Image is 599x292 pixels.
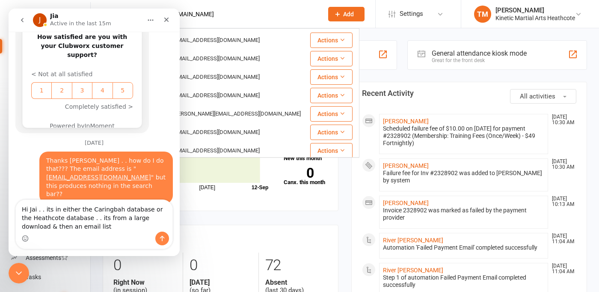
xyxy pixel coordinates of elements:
[328,7,365,21] button: Add
[383,200,429,206] a: [PERSON_NAME]
[383,170,544,184] div: Failure fee for Inv #2328902 was added to [PERSON_NAME] by system
[44,77,62,86] span: 2
[432,57,527,63] div: Great for the front desk
[23,74,43,90] button: 1
[170,34,262,47] div: [EMAIL_ADDRESS][DOMAIN_NAME]
[383,207,544,221] div: Invoice 2328902 was marked as failed by the payment provider
[520,92,555,100] span: All activities
[105,77,123,86] span: 5
[150,3,166,19] div: Close
[170,71,262,83] div: [EMAIL_ADDRESS][DOMAIN_NAME]
[310,106,353,122] button: Actions
[11,268,90,287] a: Tasks
[7,12,164,131] div: Toby says…
[23,24,125,51] h2: How satisfied are you with your Clubworx customer support?
[76,114,106,121] a: InMoment
[23,94,125,103] div: Completely satisfied >
[383,274,544,289] div: Step 1 of automation Failed Payment Email completed successfully
[284,144,328,161] a: 0New this month
[310,125,353,140] button: Actions
[383,267,443,274] a: River [PERSON_NAME]
[383,162,429,169] a: [PERSON_NAME]
[474,6,491,23] div: TM
[113,278,176,286] strong: Right Now
[83,74,104,90] button: 4
[85,77,103,86] span: 4
[38,148,157,190] div: Thanks [PERSON_NAME] . . how do I do that??? The email address is " " but this produces nothing i...
[134,3,150,20] button: Home
[104,74,125,90] button: 5
[310,69,353,85] button: Actions
[190,278,252,286] strong: [DATE]
[400,4,423,24] span: Settings
[190,253,252,278] div: 0
[383,244,544,251] div: Automation 'Failed Payment Email' completed successfully
[383,125,544,147] div: Scheduled failure fee of $10.00 on [DATE] for payment #2328902 (Membership: Training Fees (Once/W...
[11,248,90,268] a: Assessments
[43,74,63,90] button: 2
[7,12,140,125] div: How satisfied are you with your Clubworx customer support?< Not at all satisfied12345Completely s...
[548,196,576,207] time: [DATE] 10:13 AM
[23,61,125,70] div: < Not at all satisfied
[548,233,576,244] time: [DATE] 11:04 AM
[362,89,576,98] h3: Recent Activity
[548,114,576,125] time: [DATE] 10:30 AM
[42,11,103,19] p: Active in the last 15m
[113,253,176,278] div: 0
[265,278,328,286] strong: Absent
[495,14,575,22] div: Kinetic Martial Arts Heathcote
[31,143,164,195] div: Thanks [PERSON_NAME] . . how do I do that??? The email address is "[EMAIL_ADDRESS][DOMAIN_NAME]" ...
[170,53,262,65] div: [EMAIL_ADDRESS][DOMAIN_NAME]
[383,237,443,244] a: River [PERSON_NAME]
[548,263,576,274] time: [DATE] 11:04 AM
[170,89,262,102] div: [EMAIL_ADDRESS][DOMAIN_NAME]
[147,223,160,237] button: Send a message…
[113,232,328,241] h3: Attendance
[548,159,576,170] time: [DATE] 10:30 AM
[310,88,353,103] button: Actions
[7,143,164,202] div: Trent says…
[383,118,429,125] a: [PERSON_NAME]
[343,11,354,18] span: Add
[170,145,262,157] div: [EMAIL_ADDRESS][DOMAIN_NAME]
[510,89,576,104] button: All activities
[265,253,328,278] div: 72
[310,33,353,48] button: Actions
[284,167,314,179] strong: 0
[23,113,125,122] div: Powered by
[9,263,29,283] iframe: Intercom live chat
[63,74,83,90] button: 3
[26,274,41,280] div: Tasks
[170,108,303,120] div: [PERSON_NAME][EMAIL_ADDRESS][DOMAIN_NAME]
[7,131,164,143] div: [DATE]
[310,51,353,66] button: Actions
[7,191,164,223] textarea: Message…
[170,126,262,139] div: [EMAIL_ADDRESS][DOMAIN_NAME]
[65,77,83,86] span: 3
[9,9,180,256] iframe: Intercom live chat
[284,168,328,185] a: 0Canx. this month
[113,8,317,20] input: Search...
[432,49,527,57] div: General attendance kiosk mode
[310,143,353,158] button: Actions
[13,226,20,233] button: Emoji picker
[26,254,68,261] div: Assessments
[495,6,575,14] div: [PERSON_NAME]
[24,77,42,86] span: 1
[38,165,142,172] a: [EMAIL_ADDRESS][DOMAIN_NAME]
